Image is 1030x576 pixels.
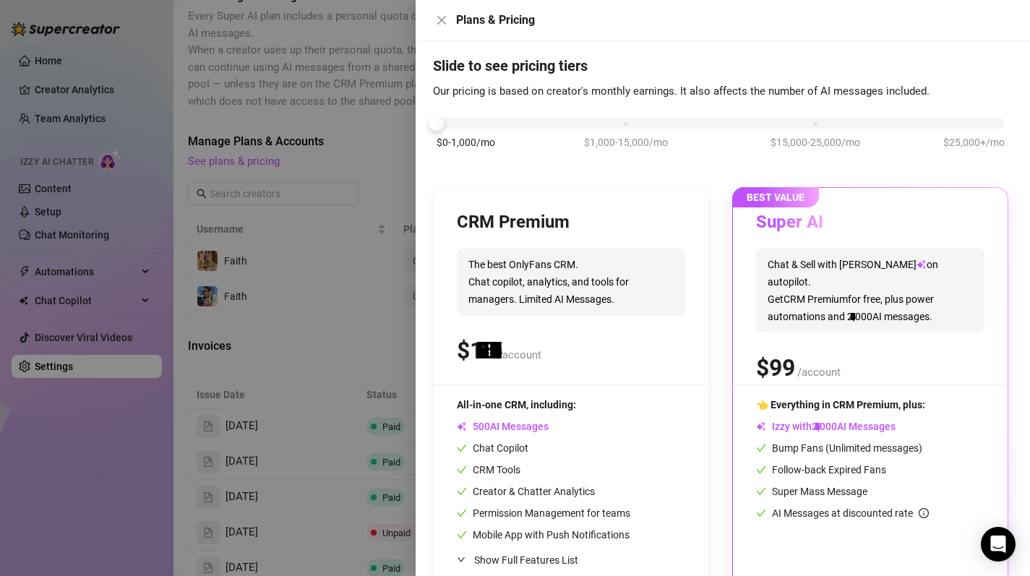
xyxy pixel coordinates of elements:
[457,421,549,432] span: AI Messages
[457,442,528,454] span: Chat Copilot
[797,366,841,379] span: /account
[457,443,467,453] span: check
[756,249,984,332] span: Chat & Sell with [PERSON_NAME] on autopilot. Get CRM Premium for free, plus power automations and...
[457,486,467,497] span: check
[433,12,450,29] button: Close
[457,507,630,519] span: Permission Management for teams
[433,85,930,98] span: Our pricing is based on creator's monthly earnings. It also affects the number of AI messages inc...
[756,465,766,475] span: check
[437,134,495,150] span: $0-1,000/mo
[756,211,823,234] h3: Super AI
[756,508,766,518] span: check
[756,421,896,432] span: Izzy with AI Messages
[436,14,447,26] span: close
[771,134,860,150] span: $15,000-25,000/mo
[433,56,1013,76] h4: Slide to see pricing tiers
[756,354,795,382] span: $
[457,337,496,364] span: $
[943,134,1005,150] span: $25,000+/mo
[584,134,668,150] span: $1,000-15,000/mo
[919,508,929,518] span: info-circle
[756,442,922,454] span: Bump Fans (Unlimited messages)
[772,507,929,519] span: AI Messages at discounted rate
[457,399,576,410] span: All-in-one CRM, including:
[474,554,578,566] span: Show Full Features List
[457,486,595,497] span: Creator & Chatter Analytics
[457,464,520,476] span: CRM Tools
[756,486,867,497] span: Super Mass Message
[457,465,467,475] span: check
[457,530,467,540] span: check
[498,348,541,361] span: /account
[457,508,467,518] span: check
[457,249,685,315] span: The best OnlyFans CRM. Chat copilot, analytics, and tools for managers. Limited AI Messages.
[756,399,925,410] span: 👈 Everything in CRM Premium, plus:
[457,555,465,564] span: expanded
[456,12,1013,29] div: Plans & Pricing
[732,187,819,207] span: BEST VALUE
[756,443,766,453] span: check
[756,464,886,476] span: Follow-back Expired Fans
[981,527,1016,562] div: Open Intercom Messenger
[457,211,570,234] h3: CRM Premium
[756,486,766,497] span: check
[457,529,630,541] span: Mobile App with Push Notifications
